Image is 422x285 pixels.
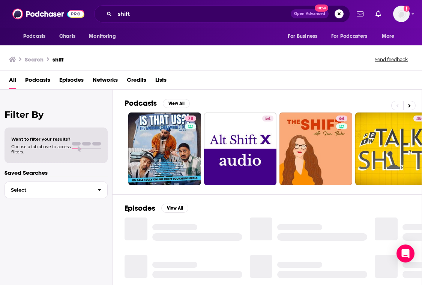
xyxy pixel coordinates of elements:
a: 54 [204,112,277,185]
button: open menu [282,29,327,43]
button: View All [161,204,188,213]
button: open menu [377,29,404,43]
h3: Search [25,56,44,63]
h2: Filter By [5,109,108,120]
svg: Add a profile image [404,6,410,12]
span: 48 [416,115,422,123]
a: Lists [155,74,167,89]
a: Podcasts [25,74,50,89]
button: open menu [84,29,125,43]
div: Open Intercom Messenger [396,244,414,262]
span: New [315,4,328,12]
button: Open AdvancedNew [291,9,329,18]
a: Show notifications dropdown [372,7,384,20]
p: Saved Searches [5,169,108,176]
div: Search podcasts, credits, & more... [94,5,350,22]
span: 64 [339,115,344,123]
h3: shift [53,56,64,63]
button: open menu [326,29,378,43]
input: Search podcasts, credits, & more... [115,8,291,20]
a: Charts [54,29,80,43]
span: Monitoring [89,31,116,42]
button: Show profile menu [393,6,410,22]
a: Episodes [59,74,84,89]
span: Want to filter your results? [11,136,71,142]
span: For Business [288,31,317,42]
h2: Podcasts [125,99,157,108]
button: View All [163,99,190,108]
span: Choose a tab above to access filters. [11,144,71,154]
a: Show notifications dropdown [354,7,366,20]
button: Send feedback [372,56,410,63]
span: Charts [59,31,75,42]
span: Logged in as abbie.hatfield [393,6,410,22]
a: Networks [93,74,118,89]
button: open menu [18,29,55,43]
span: Select [5,187,92,192]
span: For Podcasters [331,31,367,42]
span: More [382,31,395,42]
a: PodcastsView All [125,99,190,108]
img: Podchaser - Follow, Share and Rate Podcasts [12,7,84,21]
a: 78 [185,115,196,121]
a: 64 [336,115,347,121]
a: 64 [279,112,352,185]
a: Credits [127,74,146,89]
a: 54 [262,115,273,121]
a: 78 [128,112,201,185]
h2: Episodes [125,204,155,213]
span: Podcasts [23,31,45,42]
img: User Profile [393,6,410,22]
button: Select [5,181,108,198]
span: Open Advanced [294,12,325,16]
span: 54 [265,115,270,123]
a: All [9,74,16,89]
span: 78 [188,115,193,123]
a: EpisodesView All [125,204,188,213]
